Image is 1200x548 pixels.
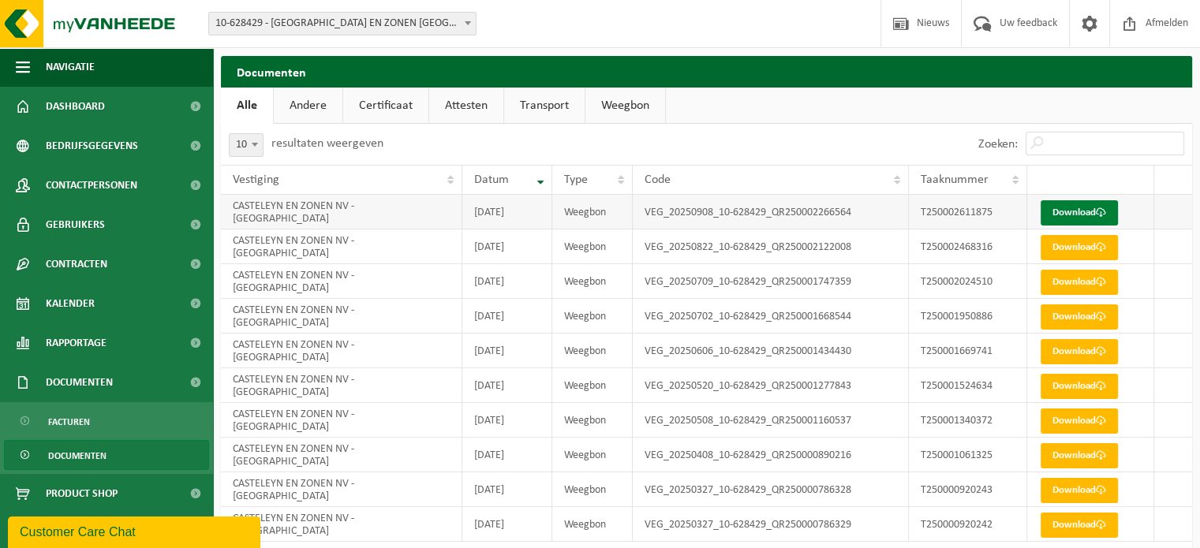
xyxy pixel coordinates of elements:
td: T250001669741 [909,334,1027,368]
td: [DATE] [462,403,552,438]
td: T250001340372 [909,403,1027,438]
td: [DATE] [462,299,552,334]
td: Weegbon [552,264,632,299]
td: [DATE] [462,507,552,542]
td: [DATE] [462,264,552,299]
td: CASTELEYN EN ZONEN NV - [GEOGRAPHIC_DATA] [221,438,462,472]
td: Weegbon [552,438,632,472]
td: CASTELEYN EN ZONEN NV - [GEOGRAPHIC_DATA] [221,264,462,299]
label: resultaten weergeven [271,137,383,150]
td: Weegbon [552,472,632,507]
td: CASTELEYN EN ZONEN NV - [GEOGRAPHIC_DATA] [221,507,462,542]
td: VEG_20250606_10-628429_QR250001434430 [633,334,910,368]
td: T250001950886 [909,299,1027,334]
td: Weegbon [552,403,632,438]
span: Contactpersonen [46,166,137,205]
span: Dashboard [46,87,105,126]
td: CASTELEYN EN ZONEN NV - [GEOGRAPHIC_DATA] [221,299,462,334]
a: Andere [274,88,342,124]
a: Download [1041,408,1118,434]
td: T250002024510 [909,264,1027,299]
span: 10-628429 - CASTELEYN EN ZONEN NV - MEULEBEKE [209,13,476,35]
td: VEG_20250908_10-628429_QR250002266564 [633,195,910,229]
td: Weegbon [552,368,632,403]
a: Certificaat [343,88,428,124]
a: Download [1041,339,1118,364]
td: T250002611875 [909,195,1027,229]
td: CASTELEYN EN ZONEN NV - [GEOGRAPHIC_DATA] [221,229,462,264]
td: VEG_20250709_10-628429_QR250001747359 [633,264,910,299]
td: [DATE] [462,438,552,472]
a: Download [1041,478,1118,503]
td: [DATE] [462,334,552,368]
td: VEG_20250520_10-628429_QR250001277843 [633,368,910,403]
td: [DATE] [462,195,552,229]
td: VEG_20250408_10-628429_QR250000890216 [633,438,910,472]
a: Download [1041,200,1118,226]
span: Contracten [46,244,107,284]
span: Facturen [48,407,90,437]
a: Documenten [4,440,209,470]
a: Download [1041,513,1118,538]
td: VEG_20250327_10-628429_QR250000786329 [633,507,910,542]
td: VEG_20250822_10-628429_QR250002122008 [633,229,910,264]
h2: Documenten [221,56,1192,87]
td: VEG_20250702_10-628429_QR250001668544 [633,299,910,334]
span: Kalender [46,284,95,323]
td: [DATE] [462,472,552,507]
a: Weegbon [585,88,665,124]
span: Rapportage [46,323,107,363]
td: Weegbon [552,507,632,542]
td: CASTELEYN EN ZONEN NV - [GEOGRAPHIC_DATA] [221,334,462,368]
a: Facturen [4,406,209,436]
td: CASTELEYN EN ZONEN NV - [GEOGRAPHIC_DATA] [221,403,462,438]
td: T250001061325 [909,438,1027,472]
a: Download [1041,443,1118,468]
a: Alle [221,88,273,124]
span: Datum [474,173,509,186]
td: T250000920243 [909,472,1027,507]
a: Download [1041,235,1118,260]
td: Weegbon [552,299,632,334]
td: CASTELEYN EN ZONEN NV - [GEOGRAPHIC_DATA] [221,472,462,507]
td: T250002468316 [909,229,1027,264]
span: Vestiging [233,173,279,186]
span: Navigatie [46,47,95,87]
td: T250001524634 [909,368,1027,403]
span: 10 [230,134,263,156]
td: CASTELEYN EN ZONEN NV - [GEOGRAPHIC_DATA] [221,195,462,229]
a: Download [1041,374,1118,399]
iframe: chat widget [8,513,264,548]
a: Download [1041,304,1118,330]
td: Weegbon [552,195,632,229]
a: Transport [504,88,585,124]
span: Gebruikers [46,205,105,244]
td: CASTELEYN EN ZONEN NV - [GEOGRAPHIC_DATA] [221,368,462,403]
span: Type [564,173,588,186]
span: Documenten [48,441,107,471]
span: Code [645,173,671,186]
a: Download [1041,270,1118,295]
td: Weegbon [552,334,632,368]
td: [DATE] [462,229,552,264]
label: Zoeken: [978,138,1018,151]
td: T250000920242 [909,507,1027,542]
span: 10 [229,133,264,157]
span: Taaknummer [921,173,989,186]
a: Attesten [429,88,503,124]
td: VEG_20250327_10-628429_QR250000786328 [633,472,910,507]
td: VEG_20250508_10-628429_QR250001160537 [633,403,910,438]
span: 10-628429 - CASTELEYN EN ZONEN NV - MEULEBEKE [208,12,477,35]
span: Documenten [46,363,113,402]
td: [DATE] [462,368,552,403]
td: Weegbon [552,229,632,264]
span: Product Shop [46,474,118,513]
span: Bedrijfsgegevens [46,126,138,166]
